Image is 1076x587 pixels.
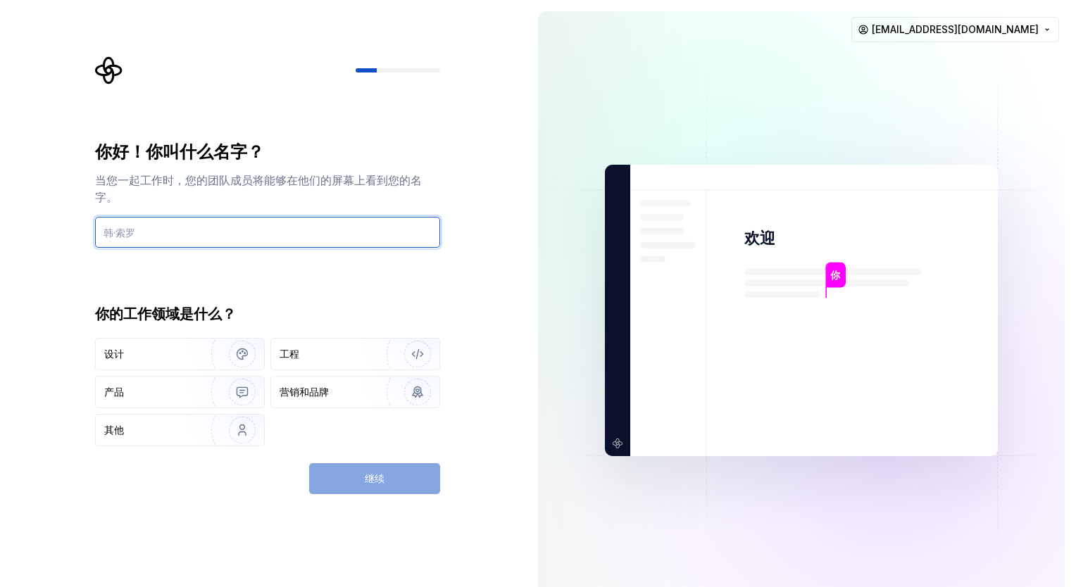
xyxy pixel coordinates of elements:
[104,385,124,399] div: 产品
[280,347,299,361] div: 工程
[95,141,440,163] div: 你好！你叫什么名字？
[280,385,329,399] div: 营销和品牌
[872,23,1039,37] span: [EMAIL_ADDRESS][DOMAIN_NAME]
[830,267,840,283] p: 你
[104,347,124,361] div: 设计
[95,304,440,324] div: 你的工作领域是什么？
[95,56,123,84] svg: 超新星标志
[95,217,440,248] input: 韩·索罗
[851,17,1059,42] button: [EMAIL_ADDRESS][DOMAIN_NAME]
[744,228,775,248] p: 欢迎
[95,172,440,206] div: 当您一起工作时，您的团队成员将能够在他们的屏幕上看到您的名字。
[104,423,124,437] div: 其他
